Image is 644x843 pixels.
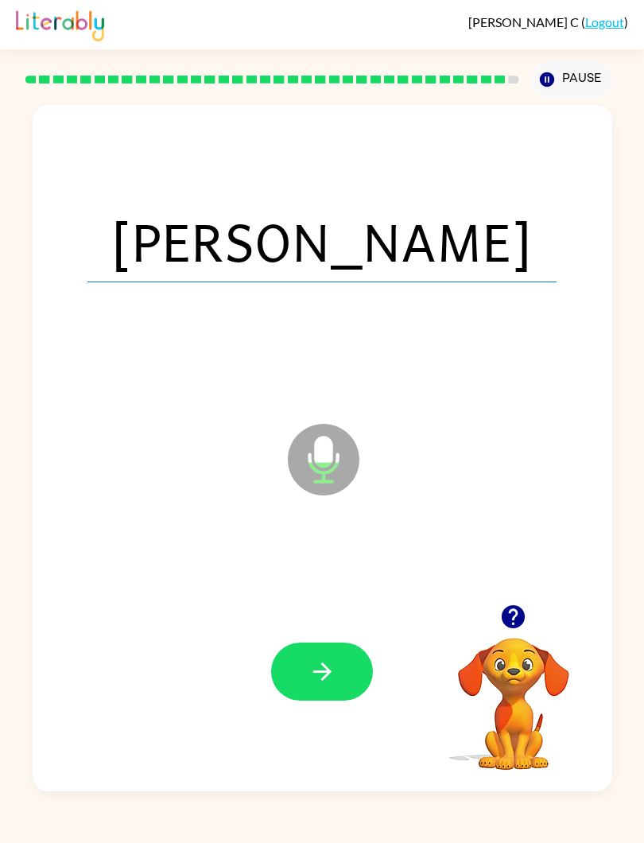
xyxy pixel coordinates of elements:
span: [PERSON_NAME] [87,200,557,282]
img: Literably [16,6,104,41]
span: [PERSON_NAME] C [468,14,581,29]
button: Pause [531,61,612,98]
video: Your browser must support playing .mp4 files to use Literably. Please try using another browser. [434,613,593,772]
a: Logout [585,14,624,29]
div: ( ) [468,14,628,29]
